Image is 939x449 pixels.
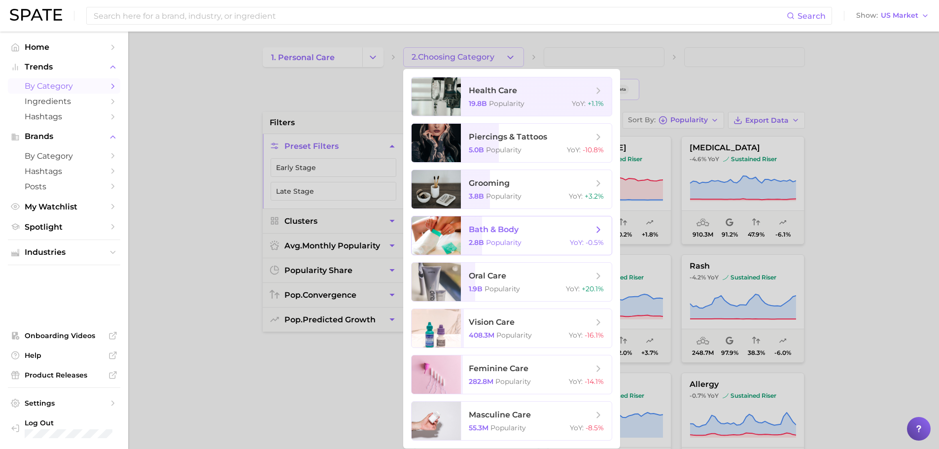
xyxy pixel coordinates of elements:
span: Hashtags [25,167,104,176]
a: Onboarding Videos [8,328,120,343]
span: +3.2% [585,192,604,201]
span: Popularity [485,284,520,293]
span: 19.8b [469,99,487,108]
span: My Watchlist [25,202,104,211]
span: Brands [25,132,104,141]
a: Posts [8,179,120,194]
span: Popularity [496,331,532,340]
span: grooming [469,178,510,188]
a: by Category [8,148,120,164]
a: Home [8,39,120,55]
button: Brands [8,129,120,144]
span: Log Out [25,418,112,427]
span: -0.5% [586,238,604,247]
span: Popularity [495,377,531,386]
span: oral care [469,271,506,280]
span: Help [25,351,104,360]
span: Home [25,42,104,52]
span: Trends [25,63,104,71]
span: YoY : [572,99,586,108]
span: Spotlight [25,222,104,232]
a: Log out. Currently logged in with e-mail hicks.ll@pg.com. [8,415,120,441]
ul: 2.Choosing Category [403,69,620,449]
a: Ingredients [8,94,120,109]
a: by Category [8,78,120,94]
span: YoY : [567,145,581,154]
span: -10.8% [583,145,604,154]
span: Posts [25,182,104,191]
a: Settings [8,396,120,411]
a: Spotlight [8,219,120,235]
img: SPATE [10,9,62,21]
span: by Category [25,151,104,161]
span: 5.0b [469,145,484,154]
span: health care [469,86,517,95]
span: YoY : [570,423,584,432]
span: 408.3m [469,331,494,340]
a: Hashtags [8,109,120,124]
span: Ingredients [25,97,104,106]
a: Help [8,348,120,363]
span: 1.9b [469,284,483,293]
a: My Watchlist [8,199,120,214]
span: Product Releases [25,371,104,380]
span: feminine care [469,364,528,373]
span: -14.1% [585,377,604,386]
span: vision care [469,317,515,327]
span: YoY : [569,331,583,340]
span: +20.1% [582,284,604,293]
span: Popularity [486,238,522,247]
a: Hashtags [8,164,120,179]
span: +1.1% [588,99,604,108]
span: bath & body [469,225,519,234]
span: Onboarding Videos [25,331,104,340]
span: Popularity [490,423,526,432]
span: Hashtags [25,112,104,121]
span: YoY : [570,238,584,247]
span: Industries [25,248,104,257]
button: Industries [8,245,120,260]
input: Search here for a brand, industry, or ingredient [93,7,787,24]
span: -8.5% [586,423,604,432]
span: Search [798,11,826,21]
span: piercings & tattoos [469,132,547,141]
span: by Category [25,81,104,91]
span: 3.8b [469,192,484,201]
span: masculine care [469,410,531,419]
span: Popularity [486,192,522,201]
span: 282.8m [469,377,493,386]
span: US Market [881,13,918,18]
button: ShowUS Market [854,9,932,22]
span: YoY : [569,377,583,386]
span: YoY : [566,284,580,293]
span: -16.1% [585,331,604,340]
span: Settings [25,399,104,408]
a: Product Releases [8,368,120,382]
span: 2.8b [469,238,484,247]
span: 55.3m [469,423,488,432]
span: YoY : [569,192,583,201]
span: Show [856,13,878,18]
span: Popularity [489,99,524,108]
button: Trends [8,60,120,74]
span: Popularity [486,145,522,154]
